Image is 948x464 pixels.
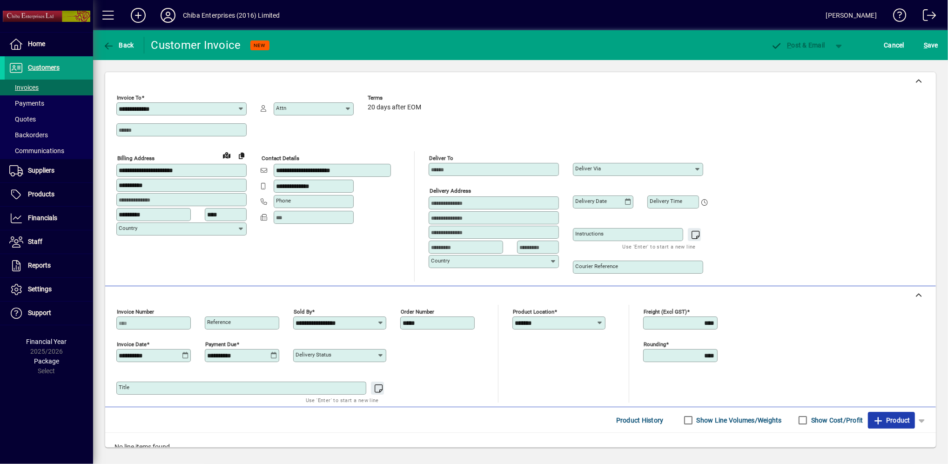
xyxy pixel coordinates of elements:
[93,37,144,54] app-page-header-button: Back
[119,384,129,390] mat-label: Title
[5,278,93,301] a: Settings
[254,42,266,48] span: NEW
[924,38,938,53] span: ave
[623,241,696,252] mat-hint: Use 'Enter' to start a new line
[5,80,93,95] a: Invoices
[826,8,877,23] div: [PERSON_NAME]
[612,412,667,429] button: Product History
[207,319,231,325] mat-label: Reference
[884,38,905,53] span: Cancel
[219,148,234,162] a: View on map
[306,395,379,405] mat-hint: Use 'Enter' to start a new line
[103,41,134,49] span: Back
[924,41,928,49] span: S
[28,238,42,245] span: Staff
[575,230,604,237] mat-label: Instructions
[5,302,93,325] a: Support
[183,8,280,23] div: Chiba Enterprises (2016) Limited
[9,131,48,139] span: Backorders
[5,33,93,56] a: Home
[644,341,666,348] mat-label: Rounding
[809,416,863,425] label: Show Cost/Profit
[117,341,147,348] mat-label: Invoice date
[5,183,93,206] a: Products
[575,165,601,172] mat-label: Deliver via
[873,413,910,428] span: Product
[28,40,45,47] span: Home
[294,309,312,315] mat-label: Sold by
[9,147,64,155] span: Communications
[28,190,54,198] span: Products
[575,198,607,204] mat-label: Delivery date
[151,38,241,53] div: Customer Invoice
[5,127,93,143] a: Backorders
[117,309,154,315] mat-label: Invoice number
[276,197,291,204] mat-label: Phone
[28,167,54,174] span: Suppliers
[921,37,941,54] button: Save
[766,37,830,54] button: Post & Email
[276,105,286,111] mat-label: Attn
[296,351,331,358] mat-label: Delivery status
[575,263,618,269] mat-label: Courier Reference
[429,155,453,161] mat-label: Deliver To
[916,2,936,32] a: Logout
[5,95,93,111] a: Payments
[28,64,60,71] span: Customers
[117,94,141,101] mat-label: Invoice To
[5,159,93,182] a: Suppliers
[9,84,39,91] span: Invoices
[644,309,687,315] mat-label: Freight (excl GST)
[153,7,183,24] button: Profile
[101,37,136,54] button: Back
[650,198,682,204] mat-label: Delivery time
[787,41,792,49] span: P
[234,148,249,163] button: Copy to Delivery address
[695,416,782,425] label: Show Line Volumes/Weights
[368,95,424,101] span: Terms
[28,214,57,222] span: Financials
[5,254,93,277] a: Reports
[28,285,52,293] span: Settings
[123,7,153,24] button: Add
[401,309,434,315] mat-label: Order number
[5,207,93,230] a: Financials
[34,357,59,365] span: Package
[616,413,664,428] span: Product History
[105,433,936,461] div: No line items found
[205,341,236,348] mat-label: Payment due
[9,115,36,123] span: Quotes
[28,262,51,269] span: Reports
[5,111,93,127] a: Quotes
[368,104,421,111] span: 20 days after EOM
[513,309,554,315] mat-label: Product location
[9,100,44,107] span: Payments
[28,309,51,316] span: Support
[868,412,915,429] button: Product
[27,338,67,345] span: Financial Year
[431,257,450,264] mat-label: Country
[882,37,907,54] button: Cancel
[5,143,93,159] a: Communications
[771,41,825,49] span: ost & Email
[5,230,93,254] a: Staff
[119,225,137,231] mat-label: Country
[886,2,907,32] a: Knowledge Base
